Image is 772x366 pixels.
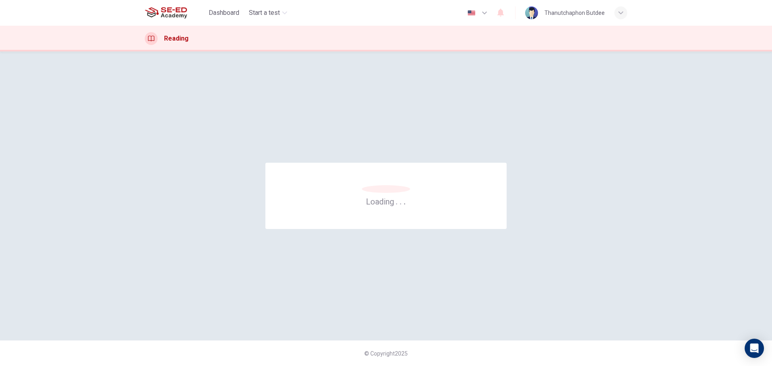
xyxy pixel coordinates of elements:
[544,8,605,18] div: Thanutchaphon Butdee
[205,6,242,20] button: Dashboard
[745,339,764,358] div: Open Intercom Messenger
[209,8,239,18] span: Dashboard
[403,194,406,207] h6: .
[145,5,187,21] img: SE-ED Academy logo
[466,10,476,16] img: en
[364,350,408,357] span: © Copyright 2025
[525,6,538,19] img: Profile picture
[249,8,280,18] span: Start a test
[395,194,398,207] h6: .
[145,5,205,21] a: SE-ED Academy logo
[366,196,406,207] h6: Loading
[399,194,402,207] h6: .
[246,6,290,20] button: Start a test
[164,34,189,43] h1: Reading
